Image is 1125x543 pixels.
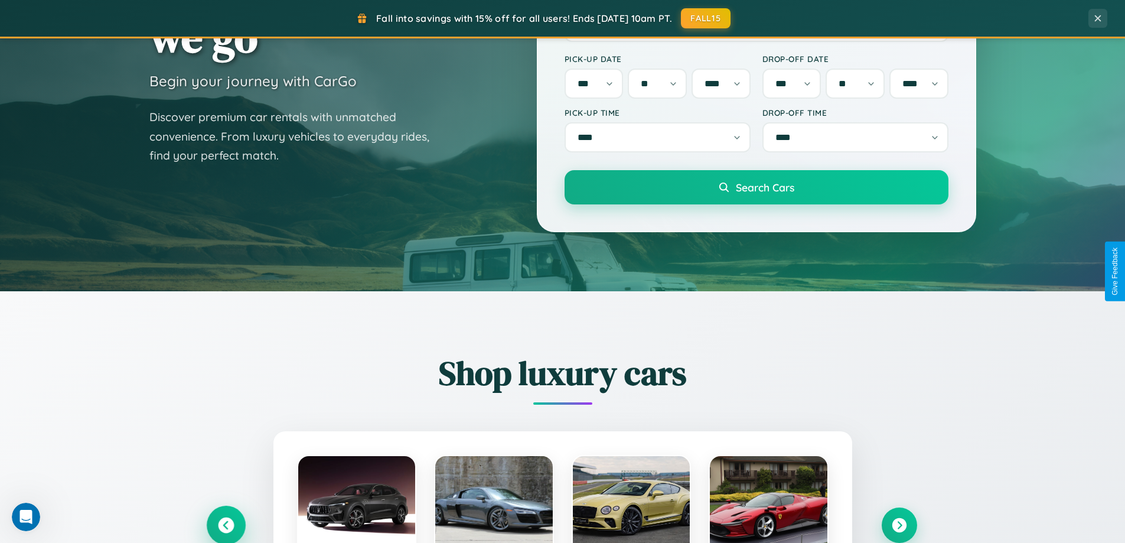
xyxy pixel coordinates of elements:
h3: Begin your journey with CarGo [149,72,357,90]
button: Search Cars [565,170,948,204]
label: Drop-off Date [762,54,948,64]
span: Fall into savings with 15% off for all users! Ends [DATE] 10am PT. [376,12,672,24]
label: Pick-up Time [565,108,751,118]
label: Drop-off Time [762,108,948,118]
iframe: Intercom live chat [12,503,40,531]
h2: Shop luxury cars [208,350,917,396]
span: Search Cars [736,181,794,194]
label: Pick-up Date [565,54,751,64]
button: FALL15 [681,8,731,28]
p: Discover premium car rentals with unmatched convenience. From luxury vehicles to everyday rides, ... [149,108,445,165]
div: Give Feedback [1111,248,1119,295]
